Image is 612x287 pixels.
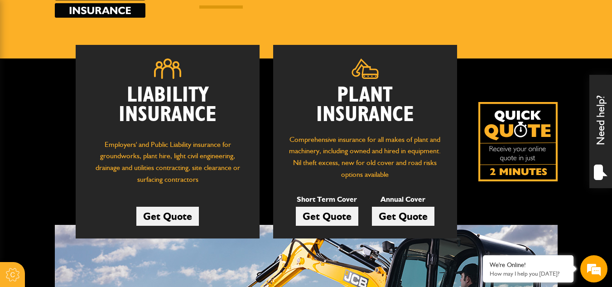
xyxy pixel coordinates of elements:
[287,134,443,180] p: Comprehensive insurance for all makes of plant and machinery, including owned and hired in equipm...
[589,75,612,188] div: Need help?
[89,86,246,130] h2: Liability Insurance
[372,194,434,205] p: Annual Cover
[478,102,558,181] a: Get your insurance quote isn just 2-minutes
[287,86,443,125] h2: Plant Insurance
[136,207,199,226] a: Get Quote
[296,194,358,205] p: Short Term Cover
[296,207,358,226] a: Get Quote
[490,270,567,277] p: How may I help you today?
[478,102,558,181] img: Quick Quote
[89,139,246,190] p: Employers' and Public Liability insurance for groundworks, plant hire, light civil engineering, d...
[490,261,567,269] div: We're Online!
[372,207,434,226] a: Get Quote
